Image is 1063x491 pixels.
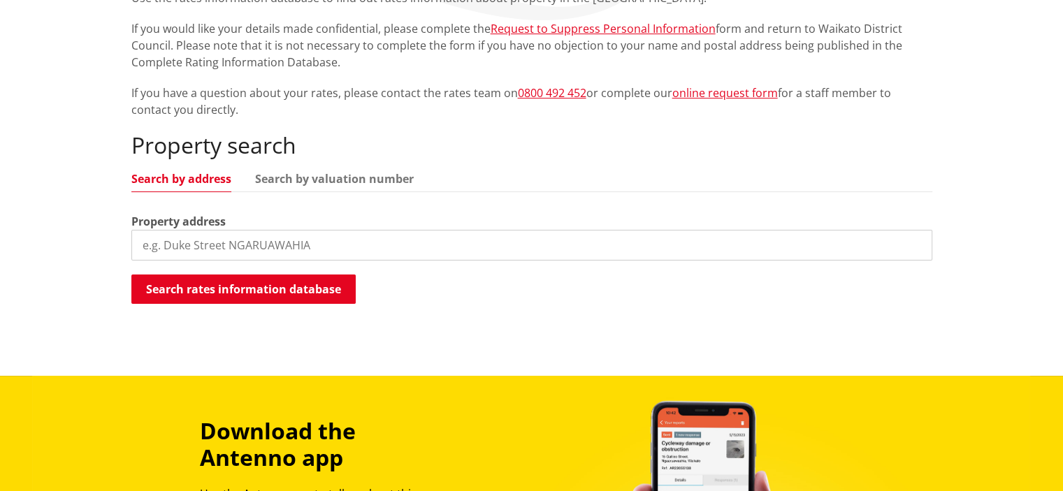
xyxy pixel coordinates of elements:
[131,132,932,159] h2: Property search
[131,274,356,304] button: Search rates information database
[518,85,586,101] a: 0800 492 452
[200,418,453,471] h3: Download the Antenno app
[491,21,716,36] a: Request to Suppress Personal Information
[131,213,226,230] label: Property address
[131,85,932,118] p: If you have a question about your rates, please contact the rates team on or complete our for a s...
[131,230,932,261] input: e.g. Duke Street NGARUAWAHIA
[672,85,778,101] a: online request form
[255,173,414,184] a: Search by valuation number
[131,20,932,71] p: If you would like your details made confidential, please complete the form and return to Waikato ...
[999,432,1049,483] iframe: Messenger Launcher
[131,173,231,184] a: Search by address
